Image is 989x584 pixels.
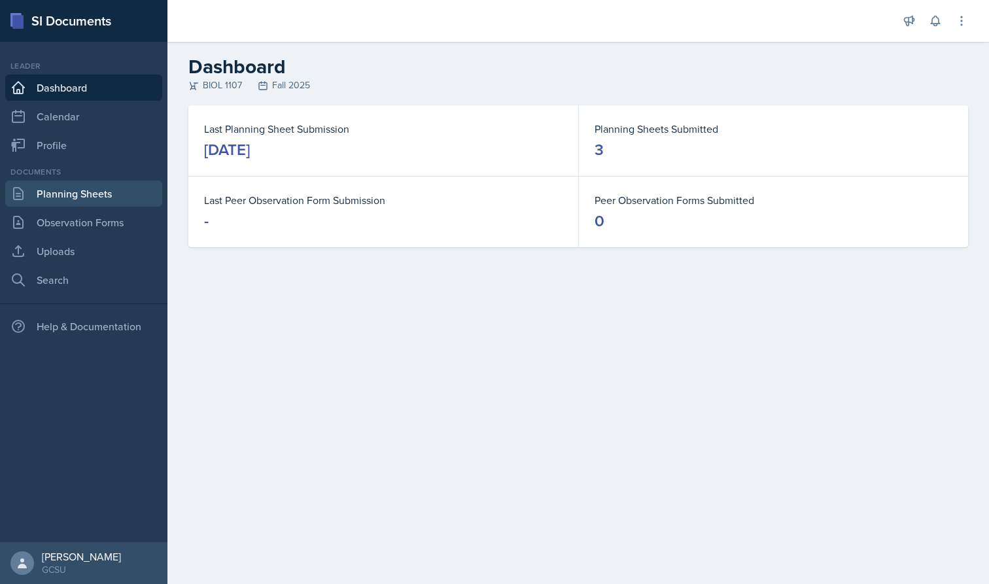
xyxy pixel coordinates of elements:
div: Documents [5,166,162,178]
dt: Last Planning Sheet Submission [204,121,563,137]
a: Calendar [5,103,162,129]
div: GCSU [42,563,121,576]
div: 0 [595,211,604,232]
div: BIOL 1107 Fall 2025 [188,78,968,92]
a: Profile [5,132,162,158]
div: [PERSON_NAME] [42,550,121,563]
h2: Dashboard [188,55,968,78]
a: Search [5,267,162,293]
dt: Planning Sheets Submitted [595,121,952,137]
div: 3 [595,139,604,160]
dt: Last Peer Observation Form Submission [204,192,563,208]
dt: Peer Observation Forms Submitted [595,192,952,208]
div: - [204,211,209,232]
div: [DATE] [204,139,250,160]
a: Observation Forms [5,209,162,235]
div: Leader [5,60,162,72]
a: Dashboard [5,75,162,101]
a: Planning Sheets [5,180,162,207]
div: Help & Documentation [5,313,162,339]
a: Uploads [5,238,162,264]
